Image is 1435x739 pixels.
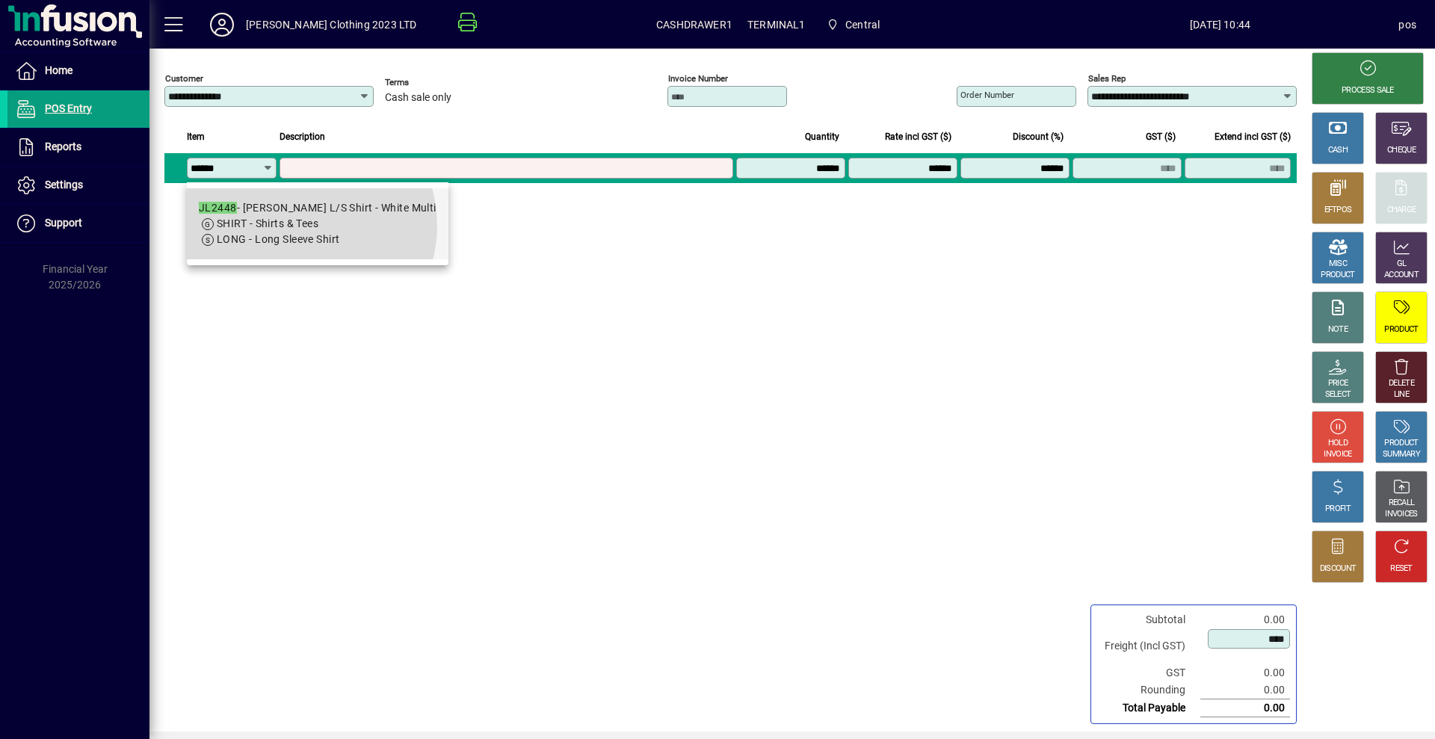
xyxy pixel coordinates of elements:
div: PRODUCT [1384,438,1418,449]
span: [DATE] 10:44 [1042,13,1399,37]
div: LINE [1394,389,1409,401]
div: MISC [1329,259,1347,270]
div: PRICE [1328,378,1348,389]
div: pos [1398,13,1416,37]
div: - [PERSON_NAME] L/S Shirt - White Multi [199,200,436,216]
span: GST ($) [1146,129,1176,145]
span: CASHDRAWER1 [656,13,732,37]
div: DISCOUNT [1320,563,1356,575]
span: POS Entry [45,102,92,114]
span: Item [187,129,205,145]
td: 0.00 [1200,681,1290,699]
span: SHIRT - Shirts & Tees [217,217,318,229]
td: Total Payable [1097,699,1200,717]
span: Reports [45,140,81,152]
td: Rounding [1097,681,1200,699]
span: TERMINAL1 [747,13,806,37]
div: CASH [1328,145,1348,156]
em: JL2448 [199,202,237,214]
div: SELECT [1325,389,1351,401]
td: Subtotal [1097,611,1200,628]
button: Profile [198,11,246,38]
td: Freight (Incl GST) [1097,628,1200,664]
div: HOLD [1328,438,1348,449]
a: Home [7,52,149,90]
a: Settings [7,167,149,204]
td: 0.00 [1200,664,1290,681]
mat-option: JL2448 - John Lennon L/S Shirt - White Multi [187,188,448,259]
mat-label: Customer [165,73,203,84]
div: NOTE [1328,324,1348,336]
span: Home [45,64,72,76]
div: PROFIT [1325,504,1351,515]
div: PROCESS SALE [1342,85,1394,96]
span: Extend incl GST ($) [1215,129,1291,145]
mat-label: Invoice number [668,73,728,84]
div: DELETE [1389,378,1414,389]
div: INVOICES [1385,509,1417,520]
div: GL [1397,259,1407,270]
a: Reports [7,129,149,166]
mat-label: Order number [960,90,1014,100]
a: Support [7,205,149,242]
span: Central [845,13,880,37]
span: Settings [45,179,83,191]
span: Support [45,217,82,229]
span: Cash sale only [385,92,451,104]
span: Central [821,11,886,38]
div: SUMMARY [1383,449,1420,460]
div: RESET [1390,563,1413,575]
div: [PERSON_NAME] Clothing 2023 LTD [246,13,416,37]
td: 0.00 [1200,699,1290,717]
span: Description [280,129,325,145]
div: CHARGE [1387,205,1416,216]
div: INVOICE [1324,449,1351,460]
span: Discount (%) [1013,129,1064,145]
div: EFTPOS [1324,205,1352,216]
span: Rate incl GST ($) [885,129,951,145]
td: GST [1097,664,1200,681]
span: Quantity [805,129,839,145]
div: ACCOUNT [1384,270,1419,281]
div: RECALL [1389,498,1415,509]
span: Terms [385,78,475,87]
td: 0.00 [1200,611,1290,628]
div: PRODUCT [1321,270,1354,281]
span: LONG - Long Sleeve Shirt [217,233,340,245]
mat-label: Sales rep [1088,73,1126,84]
div: PRODUCT [1384,324,1418,336]
div: CHEQUE [1387,145,1416,156]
